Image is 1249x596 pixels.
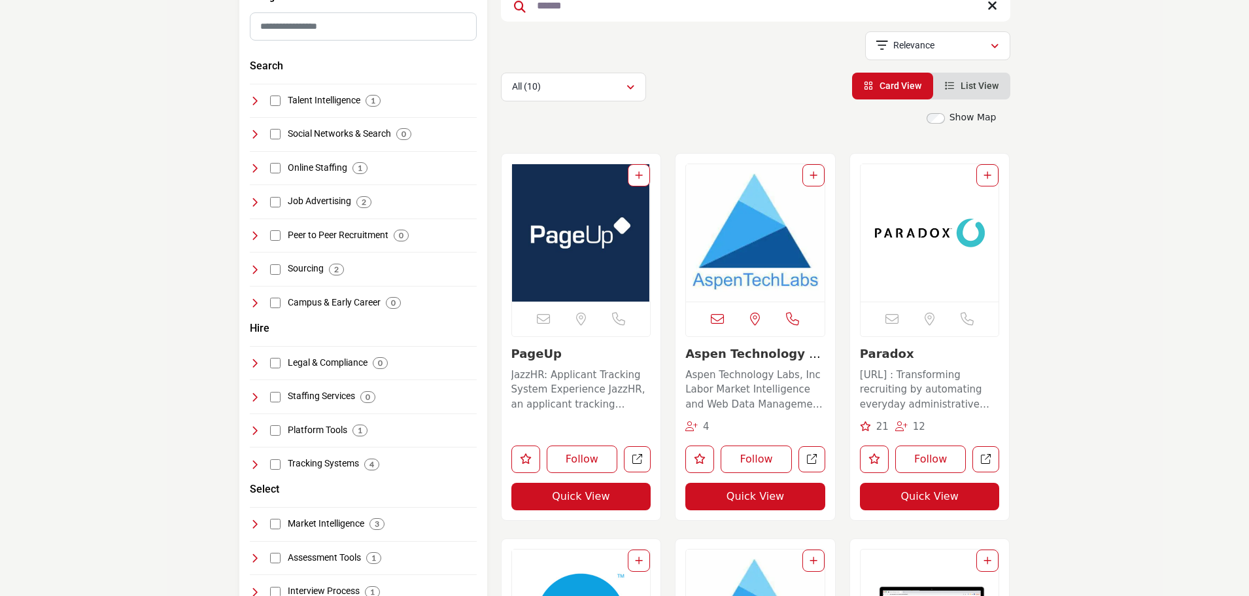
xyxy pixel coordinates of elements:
[270,553,281,563] input: Select Assessment Tools checkbox
[371,96,375,105] b: 1
[394,230,409,241] div: 0 Results For Peer to Peer Recruitment
[512,80,541,94] p: All (10)
[686,164,825,302] img: Aspen Technology Labs, Inc.
[288,357,368,370] h4: Legal & Compliance: Resources and services ensuring recruitment practices comply with legal and r...
[270,519,281,529] input: Select Market Intelligence checkbox
[810,555,817,566] a: Add To List For Product
[547,446,618,473] button: Follow
[861,164,999,302] img: Paradox
[356,196,371,208] div: 2 Results For Job Advertising
[984,170,991,181] a: Add To List
[511,347,651,361] h3: PageUp
[685,483,825,510] button: Quick View
[334,265,339,274] b: 2
[270,459,281,470] input: Select Tracking Systems checkbox
[501,73,646,101] button: All (10)
[721,446,792,473] button: Follow
[895,419,925,434] div: Followers
[685,368,825,412] p: Aspen Technology Labs, Inc Labor Market Intelligence and Web Data Management Aspen Technology Lab...
[386,297,401,309] div: 0 Results For Campus & Early Career
[270,358,281,368] input: Select Legal & Compliance checkbox
[288,552,361,565] h4: Assessment Tools: Tools and platforms for evaluating candidate skills, competencies, and fit for ...
[396,128,411,140] div: 0 Results For Social Networks & Search
[860,446,889,473] button: Like listing
[685,446,714,473] button: Like listing
[270,264,281,275] input: Select Sourcing checkbox
[352,162,368,174] div: 1 Results For Online Staffing
[250,321,269,336] button: Hire
[511,364,651,412] a: JazzHR: Applicant Tracking System Experience JazzHR, an applicant tracking system designed to sim...
[270,129,281,139] input: Select Social Networks & Search checkbox
[984,555,991,566] a: Add To List For Product
[270,96,281,106] input: Select Talent Intelligence checkbox
[933,73,1010,99] li: List View
[511,446,540,473] button: Like listing
[270,230,281,241] input: Select Peer to Peer Recruitment checkbox
[288,424,347,437] h4: Platform Tools: Software and tools designed to enhance operational efficiency and collaboration i...
[686,164,825,302] a: Open Listing in new tab
[865,31,1010,60] button: Relevance
[391,298,396,307] b: 0
[366,95,381,107] div: 1 Results For Talent Intelligence
[852,73,933,99] li: Card View
[895,446,967,473] button: Follow
[288,262,324,275] h4: Sourcing: Strategies and tools for identifying and engaging potential candidates for specific job...
[288,229,388,242] h4: Peer to Peer Recruitment: Recruitment methods leveraging existing employees' networks and relatio...
[685,347,825,375] a: Aspen Technology Lab...
[860,483,1000,510] button: Quick View
[378,359,383,368] b: 0
[880,80,921,91] span: Card View
[961,80,999,91] span: List View
[369,518,385,530] div: 3 Results For Market Intelligence
[270,163,281,173] input: Select Online Staffing checkbox
[512,164,651,302] img: PageUp
[511,347,562,360] a: PageUp
[270,298,281,308] input: Select Campus & Early Career checkbox
[360,391,375,403] div: 0 Results For Staffing Services
[352,425,368,436] div: 1 Results For Platform Tools
[288,94,360,107] h4: Talent Intelligence: Intelligence and data-driven insights for making informed decisions in talen...
[402,130,406,139] b: 0
[371,553,376,563] b: 1
[511,483,651,510] button: Quick View
[250,482,279,497] button: Select
[703,421,710,432] span: 4
[288,195,351,208] h4: Job Advertising: Platforms and strategies for advertising job openings to attract a wide range of...
[375,519,379,529] b: 3
[860,364,1000,412] a: [URL] : Transforming recruiting by automating everyday administrative hiring work with conversati...
[250,12,477,41] input: Search Category
[860,368,1000,412] p: [URL] : Transforming recruiting by automating everyday administrative hiring work with conversati...
[864,80,921,91] a: View Card
[511,368,651,412] p: JazzHR: Applicant Tracking System Experience JazzHR, an applicant tracking system designed to sim...
[860,347,914,360] a: Paradox
[288,162,347,175] h4: Online Staffing: Digital platforms specializing in the staffing of temporary, contract, and conti...
[270,392,281,402] input: Select Staffing Services checkbox
[685,419,710,434] div: Followers
[685,347,825,361] h3: Aspen Technology Labs, Inc.
[250,58,283,74] button: Search
[358,426,362,435] b: 1
[860,347,1000,361] h3: Paradox
[810,170,817,181] a: Add To List
[288,390,355,403] h4: Staffing Services: Services and agencies focused on providing temporary, permanent, and specializ...
[685,364,825,412] a: Aspen Technology Labs, Inc Labor Market Intelligence and Web Data Management Aspen Technology Lab...
[945,80,999,91] a: View List
[893,39,934,52] p: Relevance
[288,457,359,470] h4: Tracking Systems: Systems for tracking and managing candidate applications, interviews, and onboa...
[913,421,925,432] span: 12
[362,198,366,207] b: 2
[798,446,825,473] a: Open aspen-technology-labs in new tab
[364,459,379,470] div: 4 Results For Tracking Systems
[399,231,403,240] b: 0
[861,164,999,302] a: Open Listing in new tab
[972,446,999,473] a: Open paradoxai in new tab
[860,421,871,431] i: Recommendations
[288,517,364,531] h4: Market Intelligence: Tools and services providing insights into labor market trends, talent pools...
[366,552,381,564] div: 1 Results For Assessment Tools
[373,357,388,369] div: 0 Results For Legal & Compliance
[329,264,344,275] div: 2 Results For Sourcing
[950,111,997,124] label: Show Map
